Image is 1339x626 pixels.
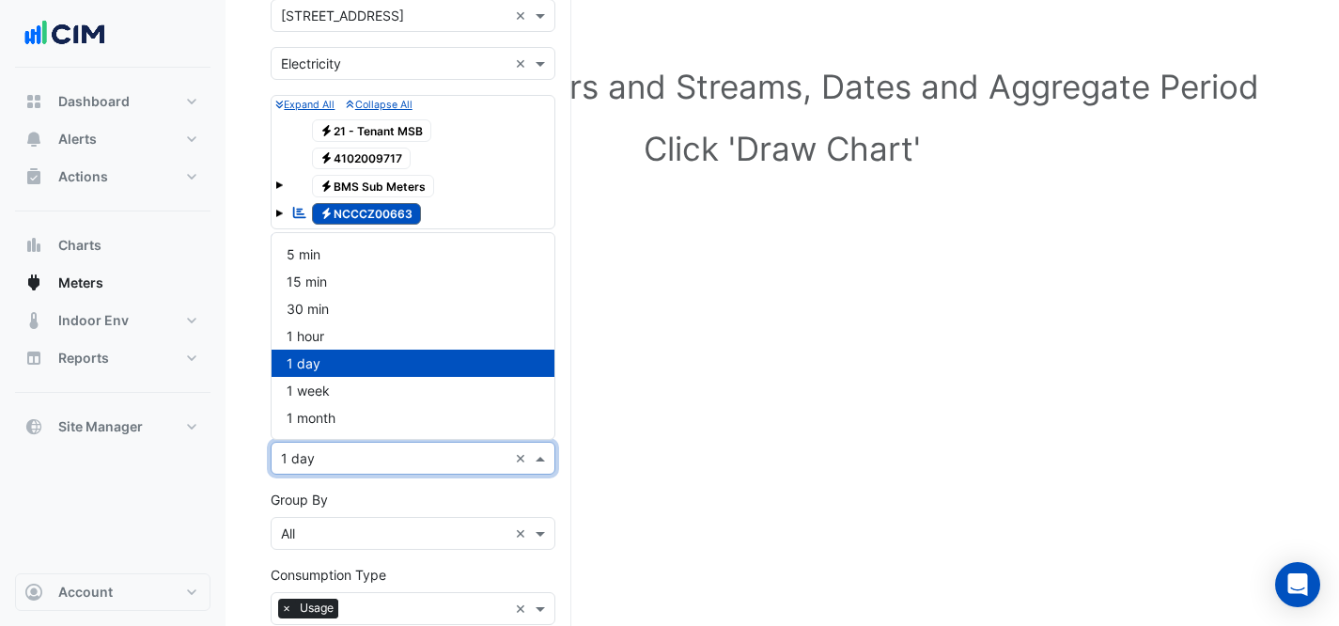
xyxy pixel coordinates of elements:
span: Charts [58,236,101,255]
button: Collapse All [346,96,412,113]
span: 4102009717 [312,148,412,170]
span: 21 - Tenant MSB [312,119,432,142]
label: Consumption Type [271,565,386,585]
app-icon: Reports [24,349,43,368]
span: Clear [515,599,531,618]
span: 1 day [287,355,320,371]
fa-icon: Electricity [319,151,334,165]
img: Company Logo [23,15,107,53]
small: Select Reportable [271,232,356,244]
span: × [278,599,295,618]
span: 1 week [287,383,330,399]
span: Alerts [58,130,97,149]
span: 15 min [287,274,327,290]
span: 1 month [287,410,335,426]
app-icon: Charts [24,236,43,255]
button: Select Reportable [271,229,356,246]
span: BMS Sub Meters [312,175,435,197]
span: 1 hour [287,328,324,344]
button: Select None [367,229,425,246]
span: Clear [515,524,531,543]
button: Alerts [15,120,210,158]
button: Reports [15,339,210,377]
app-icon: Site Manager [24,417,43,436]
span: Dashboard [58,92,130,111]
app-icon: Dashboard [24,92,43,111]
app-icon: Actions [24,167,43,186]
span: 5 min [287,246,320,262]
span: Account [58,583,113,602]
app-icon: Indoor Env [24,311,43,330]
ng-dropdown-panel: Options list [271,232,555,440]
span: Usage [295,599,338,618]
span: Site Manager [58,417,143,436]
span: NCCCZ00663 [312,203,422,226]
button: Site Manager [15,408,210,446]
span: Clear [515,54,531,73]
small: Expand All [275,99,335,111]
span: Meters [58,274,103,292]
span: Clear [515,448,531,468]
button: Dashboard [15,83,210,120]
label: Group By [271,490,328,509]
fa-icon: Electricity [319,207,334,221]
fa-icon: Reportable [291,205,308,221]
button: Indoor Env [15,302,210,339]
div: Open Intercom Messenger [1275,562,1320,607]
button: Account [15,573,210,611]
app-icon: Meters [24,274,43,292]
button: Expand All [275,96,335,113]
span: 30 min [287,301,329,317]
h1: Click 'Draw Chart' [301,129,1264,168]
button: Actions [15,158,210,196]
button: Meters [15,264,210,302]
h1: Select Site, Meters and Streams, Dates and Aggregate Period [301,67,1264,106]
fa-icon: Electricity [319,179,334,193]
fa-icon: Electricity [319,123,334,137]
button: Charts [15,227,210,264]
span: Reports [58,349,109,368]
span: Clear [515,6,531,25]
span: Indoor Env [58,311,129,330]
span: Actions [58,167,108,186]
app-icon: Alerts [24,130,43,149]
small: Collapse All [346,99,412,111]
